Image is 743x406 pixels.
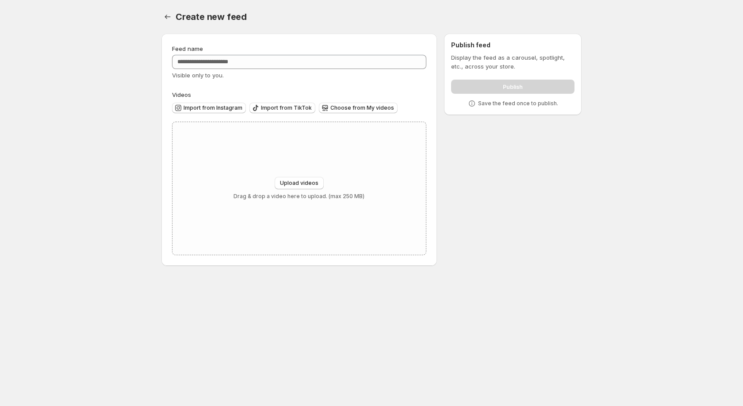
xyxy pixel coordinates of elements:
[172,103,246,113] button: Import from Instagram
[234,193,364,200] p: Drag & drop a video here to upload. (max 250 MB)
[184,104,242,111] span: Import from Instagram
[172,45,203,52] span: Feed name
[451,41,574,50] h2: Publish feed
[172,91,191,98] span: Videos
[319,103,398,113] button: Choose from My videos
[176,11,247,22] span: Create new feed
[451,53,574,71] p: Display the feed as a carousel, spotlight, etc., across your store.
[249,103,315,113] button: Import from TikTok
[280,180,318,187] span: Upload videos
[172,72,224,79] span: Visible only to you.
[330,104,394,111] span: Choose from My videos
[478,100,558,107] p: Save the feed once to publish.
[275,177,324,189] button: Upload videos
[161,11,174,23] button: Settings
[261,104,312,111] span: Import from TikTok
